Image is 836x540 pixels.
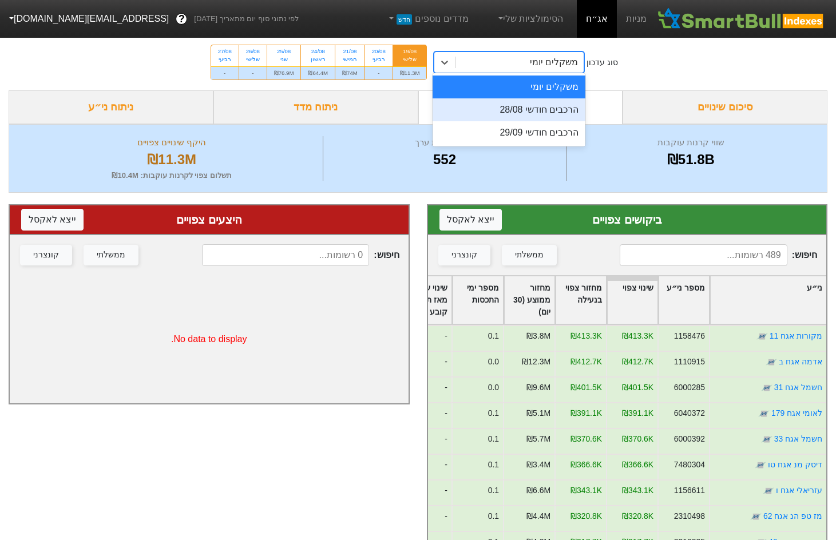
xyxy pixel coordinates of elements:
[301,66,335,80] div: ₪64.4M
[622,510,653,522] div: ₪320.8K
[23,170,320,181] div: תשלום צפוי לקרנות עוקבות : ₪10.4M
[623,90,827,124] div: סיכום שינויים
[308,47,328,55] div: 24/08
[382,7,473,30] a: מדדים נוספיםחדש
[763,485,774,497] img: tase link
[20,245,72,265] button: קונצרני
[622,356,653,368] div: ₪412.7K
[620,244,817,266] span: חיפוש :
[453,276,503,324] div: Toggle SortBy
[400,55,420,63] div: שלישי
[622,459,653,471] div: ₪366.6K
[570,510,602,522] div: ₪320.8K
[774,383,822,392] a: חשמל אגח 31
[761,382,772,394] img: tase link
[755,459,766,471] img: tase link
[326,149,562,170] div: 552
[267,66,301,80] div: ₪76.9M
[674,330,705,342] div: 1158476
[246,55,260,63] div: שלישי
[674,459,705,471] div: 7480304
[439,209,502,231] button: ייצא לאקסל
[502,245,557,265] button: ממשלתי
[758,408,770,419] img: tase link
[23,149,320,170] div: ₪11.3M
[439,211,815,228] div: ביקושים צפויים
[522,356,550,368] div: ₪12.3M
[570,382,602,394] div: ₪401.5K
[526,510,550,522] div: ₪4.4M
[418,90,623,124] div: ביקושים והיצעים צפויים
[274,55,294,63] div: שני
[674,510,705,522] div: 2310498
[674,382,705,394] div: 6000285
[438,245,490,265] button: קונצרני
[530,55,578,69] div: משקלים יומי
[766,356,777,368] img: tase link
[761,434,772,445] img: tase link
[326,136,562,149] div: מספר ניירות ערך
[570,433,602,445] div: ₪370.6K
[569,149,813,170] div: ₪51.8B
[433,121,585,144] div: הרכבים חודשי 29/09
[488,330,499,342] div: 0.1
[488,433,499,445] div: 0.1
[622,382,653,394] div: ₪401.5K
[218,55,232,63] div: רביעי
[218,47,232,55] div: 27/08
[569,136,813,149] div: שווי קרנות עוקבות
[488,407,499,419] div: 0.1
[179,11,185,27] span: ?
[451,249,477,261] div: קונצרני
[656,7,827,30] img: SmartBull
[308,55,328,63] div: ראשון
[97,249,125,261] div: ממשלתי
[246,47,260,55] div: 26/08
[202,244,369,266] input: 0 רשומות...
[526,459,550,471] div: ₪3.4M
[239,66,267,80] div: -
[710,276,826,324] div: Toggle SortBy
[515,249,544,261] div: ממשלתי
[526,485,550,497] div: ₪6.6M
[620,244,787,266] input: 489 רשומות...
[84,245,138,265] button: ממשלתי
[756,331,768,342] img: tase link
[274,47,294,55] div: 25/08
[488,485,499,497] div: 0.1
[488,382,499,394] div: 0.0
[674,407,705,419] div: 6040372
[213,90,418,124] div: ניתוח מדד
[776,486,822,495] a: עזריאלי אגח ו
[526,433,550,445] div: ₪5.7M
[607,276,657,324] div: Toggle SortBy
[342,55,358,63] div: חמישי
[570,485,602,497] div: ₪343.1K
[433,98,585,121] div: הרכבים חודשי 28/08
[770,331,822,340] a: מקורות אגח 11
[750,511,762,522] img: tase link
[526,330,550,342] div: ₪3.8M
[342,47,358,55] div: 21/08
[335,66,364,80] div: ₪74M
[556,276,606,324] div: Toggle SortBy
[211,66,239,80] div: -
[587,57,618,69] div: סוג עדכון
[674,485,705,497] div: 1156611
[9,90,213,124] div: ניתוח ני״ע
[400,47,420,55] div: 19/08
[33,249,59,261] div: קונצרני
[393,66,427,80] div: ₪11.3M
[768,460,822,469] a: דיסק מנ אגח טו
[397,14,412,25] span: חדש
[774,434,822,443] a: חשמל אגח 33
[433,76,585,98] div: משקלים יומי
[504,276,554,324] div: Toggle SortBy
[23,136,320,149] div: היקף שינויים צפויים
[21,209,84,231] button: ייצא לאקסל
[622,433,653,445] div: ₪370.6K
[779,357,822,366] a: אדמה אגח ב
[622,485,653,497] div: ₪343.1K
[365,66,393,80] div: -
[622,330,653,342] div: ₪413.3K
